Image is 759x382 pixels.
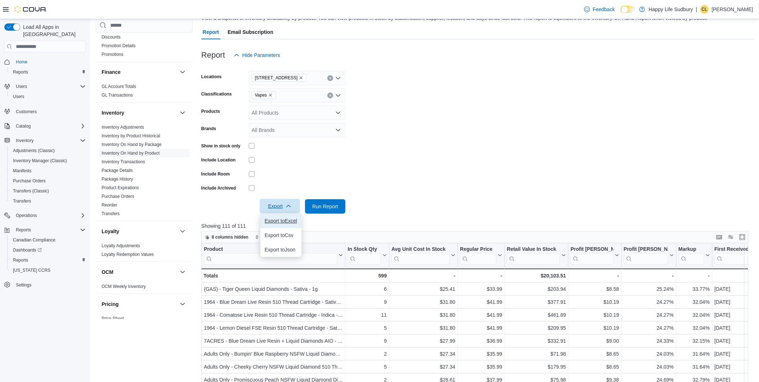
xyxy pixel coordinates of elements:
[102,301,177,308] button: Pricing
[678,337,710,345] div: 32.15%
[10,236,86,244] span: Canadian Compliance
[348,246,381,253] div: In Stock Qty
[13,94,24,99] span: Users
[571,298,619,306] div: $10.19
[201,126,216,132] label: Brands
[13,168,31,174] span: Manifests
[715,233,724,241] button: Keyboard shortcuts
[507,363,566,371] div: $179.95
[201,74,222,80] label: Locations
[202,233,251,241] button: 8 columns hidden
[13,122,34,130] button: Catalog
[581,2,618,17] a: Feedback
[204,350,343,358] div: Adults Only - Bumpin' Blue Raspberry NSFW Liquid Diamond 510 Thread - Sativa - 1g
[348,337,387,345] div: 9
[649,5,693,14] p: Happy Life Sudbury
[678,271,710,280] div: -
[1,280,89,290] button: Settings
[16,59,27,65] span: Home
[507,271,566,280] div: $20,103.51
[102,68,121,76] h3: Finance
[102,177,133,182] a: Package History
[201,222,754,230] p: Showing 111 of 111
[624,337,674,345] div: 24.33%
[231,48,283,62] button: Hide Parameters
[305,199,345,214] button: Run Report
[391,324,455,332] div: $31.80
[10,197,34,205] a: Transfers
[712,5,753,14] p: [PERSON_NAME]
[13,280,86,289] span: Settings
[696,5,697,14] p: |
[348,350,387,358] div: 2
[102,159,145,165] span: Inventory Transactions
[102,194,134,199] span: Purchase Orders
[102,185,139,191] span: Product Expirations
[96,123,193,221] div: Inventory
[255,92,267,99] span: Vapes
[13,107,40,116] a: Customers
[102,203,117,208] a: Reorder
[13,136,36,145] button: Inventory
[10,197,86,205] span: Transfers
[460,363,502,371] div: $35.99
[10,156,70,165] a: Inventory Manager (Classic)
[10,246,86,254] span: Dashboards
[203,25,219,39] span: Report
[1,57,89,67] button: Home
[571,246,613,265] div: Profit Margin ($)
[260,199,300,213] button: Export
[10,236,58,244] a: Canadian Compliance
[624,324,674,332] div: 24.27%
[7,146,89,156] button: Adjustments (Classic)
[678,324,710,332] div: 32.04%
[204,246,337,253] div: Product
[204,337,343,345] div: 7ACRES - Blue Dream Live Resin + Liquid Diamonds AIO - Sativa - 0.95g
[13,58,30,66] a: Home
[204,298,343,306] div: 1964 - Blue Dream Live Resin 510 Thread Cartridge - Sativa - 1g
[327,93,333,98] button: Clear input
[252,74,307,82] span: 387 Centre St, Espanola
[678,350,710,358] div: 31.64%
[102,150,160,156] span: Inventory On Hand by Product
[96,33,193,62] div: Discounts & Promotions
[260,228,302,243] button: Export toCsv
[102,211,120,217] span: Transfers
[4,54,86,309] nav: Complex example
[335,75,341,81] button: Open list of options
[13,237,55,243] span: Canadian Compliance
[678,363,710,371] div: 31.64%
[178,300,187,308] button: Pricing
[460,246,502,265] button: Regular Price
[102,43,136,49] span: Promotion Details
[10,256,31,265] a: Reports
[16,227,31,233] span: Reports
[102,243,140,248] a: Loyalty Adjustments
[252,91,276,99] span: Vapes
[102,68,177,76] button: Finance
[102,268,113,276] h3: OCM
[700,5,709,14] div: Carrington LeBlanc-Nelson
[212,234,249,240] span: 8 columns hidden
[265,247,297,253] span: Export to Json
[335,93,341,98] button: Open list of options
[391,298,455,306] div: $31.80
[460,337,502,345] div: $36.99
[1,121,89,131] button: Catalog
[204,246,337,265] div: Product
[327,75,333,81] button: Clear input
[102,52,124,57] span: Promotions
[96,82,193,102] div: Finance
[264,199,296,213] span: Export
[7,156,89,166] button: Inventory Manager (Classic)
[102,284,146,289] a: OCM Weekly Inventory
[14,6,47,13] img: Cova
[10,266,86,275] span: Washington CCRS
[507,311,566,319] div: $461.89
[13,226,86,234] span: Reports
[102,168,133,173] a: Package Details
[102,84,136,89] span: GL Account Totals
[624,246,674,265] button: Profit [PERSON_NAME] (%)
[102,252,154,257] a: Loyalty Redemption Values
